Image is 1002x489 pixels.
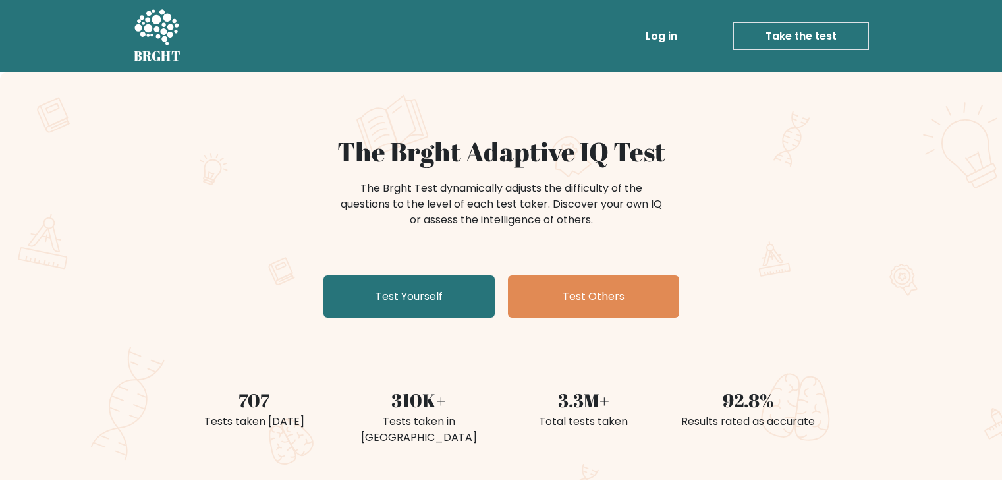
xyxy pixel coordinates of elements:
div: Results rated as accurate [674,414,823,430]
a: Log in [640,23,682,49]
h1: The Brght Adaptive IQ Test [180,136,823,167]
div: Total tests taken [509,414,658,430]
a: Take the test [733,22,869,50]
div: 92.8% [674,386,823,414]
div: 310K+ [345,386,493,414]
div: Tests taken [DATE] [180,414,329,430]
a: BRGHT [134,5,181,67]
div: 3.3M+ [509,386,658,414]
a: Test Others [508,275,679,318]
h5: BRGHT [134,48,181,64]
a: Test Yourself [323,275,495,318]
div: Tests taken in [GEOGRAPHIC_DATA] [345,414,493,446]
div: The Brght Test dynamically adjusts the difficulty of the questions to the level of each test take... [337,181,666,228]
div: 707 [180,386,329,414]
